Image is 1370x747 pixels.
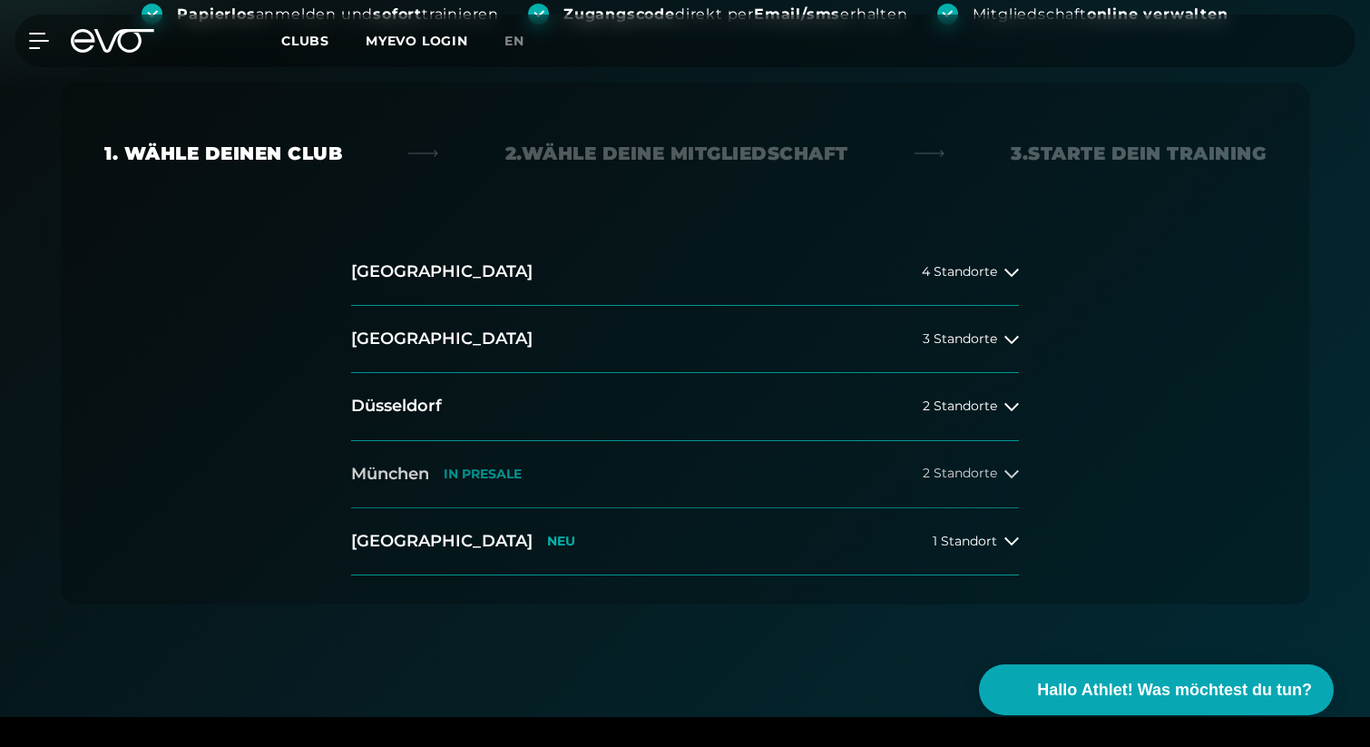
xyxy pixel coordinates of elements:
span: 2 Standorte [923,399,997,413]
span: 1 Standort [933,535,997,548]
p: NEU [547,534,575,549]
p: IN PRESALE [444,467,522,482]
button: [GEOGRAPHIC_DATA]NEU1 Standort [351,508,1019,575]
button: [GEOGRAPHIC_DATA]4 Standorte [351,239,1019,306]
h2: München [351,463,429,486]
button: Hallo Athlet! Was möchtest du tun? [979,664,1334,715]
span: Hallo Athlet! Was möchtest du tun? [1037,678,1312,703]
span: en [504,33,524,49]
h2: Düsseldorf [351,395,442,418]
a: Clubs [281,32,366,49]
h2: [GEOGRAPHIC_DATA] [351,260,533,283]
span: 2 Standorte [923,467,997,480]
span: 3 Standorte [923,332,997,346]
div: 3. Starte dein Training [1011,141,1266,166]
a: MYEVO LOGIN [366,33,468,49]
span: Clubs [281,33,329,49]
div: 2. Wähle deine Mitgliedschaft [505,141,848,166]
h2: [GEOGRAPHIC_DATA] [351,530,533,553]
div: 1. Wähle deinen Club [104,141,342,166]
button: Düsseldorf2 Standorte [351,373,1019,440]
span: 4 Standorte [922,265,997,279]
a: en [504,31,546,52]
button: MünchenIN PRESALE2 Standorte [351,441,1019,508]
button: [GEOGRAPHIC_DATA]3 Standorte [351,306,1019,373]
h2: [GEOGRAPHIC_DATA] [351,328,533,350]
